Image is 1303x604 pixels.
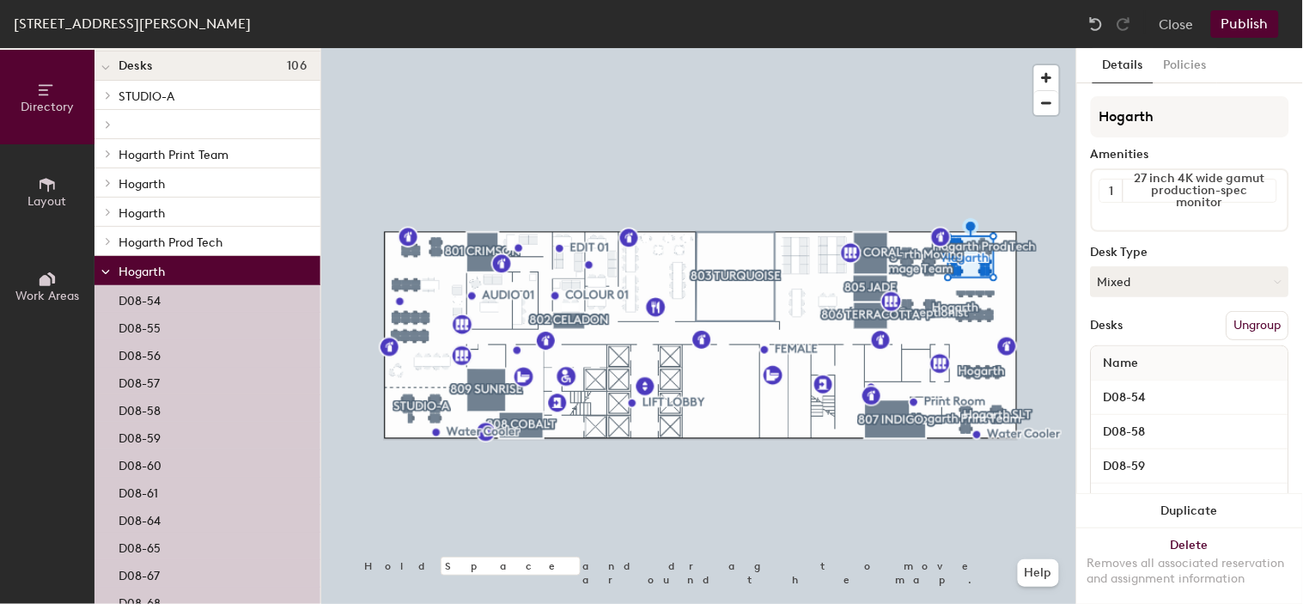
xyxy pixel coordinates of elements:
[119,426,161,446] p: D08-59
[1095,420,1285,444] input: Unnamed desk
[1087,556,1293,587] div: Removes all associated reservation and assignment information
[119,59,152,73] span: Desks
[1093,48,1154,83] button: Details
[1077,494,1303,528] button: Duplicate
[1227,311,1289,340] button: Ungroup
[119,316,161,336] p: D08-55
[119,235,222,250] span: Hogarth Prod Tech
[1110,182,1114,200] span: 1
[287,59,307,73] span: 106
[14,13,251,34] div: [STREET_ADDRESS][PERSON_NAME]
[119,481,158,501] p: D08-61
[119,564,160,583] p: D08-67
[119,289,161,308] p: D08-54
[119,454,161,473] p: D08-60
[1100,180,1123,202] button: 1
[1087,15,1105,33] img: Undo
[119,206,165,221] span: Hogarth
[1091,266,1289,297] button: Mixed
[1091,246,1289,259] div: Desk Type
[119,399,161,418] p: D08-58
[1154,48,1217,83] button: Policies
[1018,559,1059,587] button: Help
[28,194,67,209] span: Layout
[1091,319,1123,333] div: Desks
[1095,455,1285,479] input: Unnamed desk
[119,89,174,104] span: STUDIO-A
[1095,348,1148,379] span: Name
[119,344,161,363] p: D08-56
[119,265,165,279] span: Hogarth
[119,536,161,556] p: D08-65
[15,289,79,303] span: Work Areas
[1115,15,1132,33] img: Redo
[119,371,160,391] p: D08-57
[1123,180,1276,202] div: 27 inch 4K wide gamut production-spec monitor
[1095,386,1285,410] input: Unnamed desk
[1095,489,1285,513] input: Unnamed desk
[119,177,165,192] span: Hogarth
[1211,10,1279,38] button: Publish
[1077,528,1303,604] button: DeleteRemoves all associated reservation and assignment information
[21,100,74,114] span: Directory
[1160,10,1194,38] button: Close
[119,509,161,528] p: D08-64
[1091,148,1289,162] div: Amenities
[119,148,228,162] span: Hogarth Print Team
